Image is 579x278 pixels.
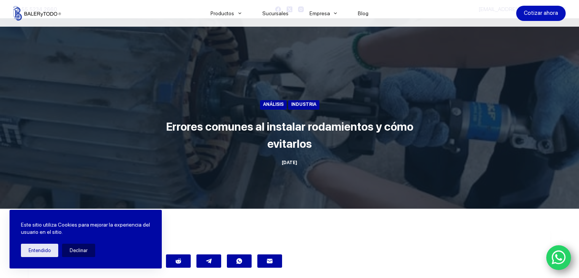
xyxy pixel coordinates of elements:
[288,100,319,110] a: Industria
[516,6,566,21] a: Cotizar ahora
[196,254,221,268] a: Telegram
[257,254,282,268] a: Correo electrónico
[260,100,287,110] a: Análisis
[62,244,95,257] button: Declinar
[282,160,297,165] time: [DATE]
[227,254,252,268] a: WhatsApp
[546,245,571,270] a: WhatsApp
[166,254,191,268] a: Reddit
[21,244,58,257] button: Entendido
[13,6,61,21] img: Balerytodo
[147,118,432,152] h1: Errores comunes al instalar rodamientos y cómo evitarlos
[44,240,535,249] span: Compartir
[21,221,150,236] p: Este sitio utiliza Cookies para mejorar la experiencia del usuario en el sitio.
